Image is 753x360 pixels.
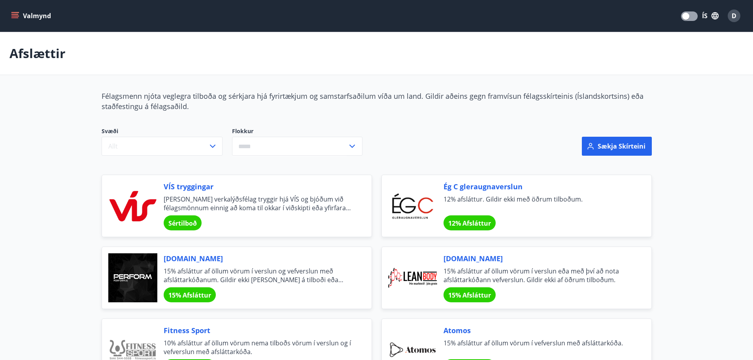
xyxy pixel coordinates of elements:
button: menu [9,9,54,23]
span: 15% Afsláttur [448,291,491,300]
button: Allt [102,137,223,156]
button: Sækja skírteini [582,137,652,156]
span: [PERSON_NAME] verkalýðsfélag tryggir hjá VÍS og bjóðum við félagsmönnum einnig að koma til okkar ... [164,195,353,212]
button: D [725,6,744,25]
span: Fitness Sport [164,325,353,335]
p: Afslættir [9,45,66,62]
span: Ég C gleraugnaverslun [443,181,632,192]
span: 15% afsláttur af öllum vörum í verslun og vefverslun með afsláttarkóðanum. Gildir ekki [PERSON_NA... [164,267,353,284]
span: 10% afsláttur af öllum vörum nema tilboðs vörum í verslun og í vefverslun með afsláttarkóða. [164,339,353,356]
span: 15% afsláttur af öllum vörum í verslun eða með því að nota afsláttarkóðann vefverslun. Gildir ekk... [443,267,632,284]
span: 15% afsláttur af öllum vörum í vefverslun með afsláttarkóða. [443,339,632,356]
span: Svæði [102,127,223,137]
span: 12% Afsláttur [448,219,491,228]
span: Félagsmenn njóta veglegra tilboða og sérkjara hjá fyrirtækjum og samstarfsaðilum víða um land. Gi... [102,91,644,111]
span: [DOMAIN_NAME] [443,253,632,264]
label: Flokkur [232,127,362,135]
span: Atomos [443,325,632,335]
span: Translations Mode [682,13,689,20]
button: ÍS [698,9,723,23]
span: VÍS tryggingar [164,181,353,192]
span: 15% Afsláttur [168,291,211,300]
span: 12% afsláttur. Gildir ekki með öðrum tilboðum. [443,195,632,212]
span: Sértilboð [168,219,197,228]
span: D [732,11,736,20]
span: Allt [108,142,118,151]
span: [DOMAIN_NAME] [164,253,353,264]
